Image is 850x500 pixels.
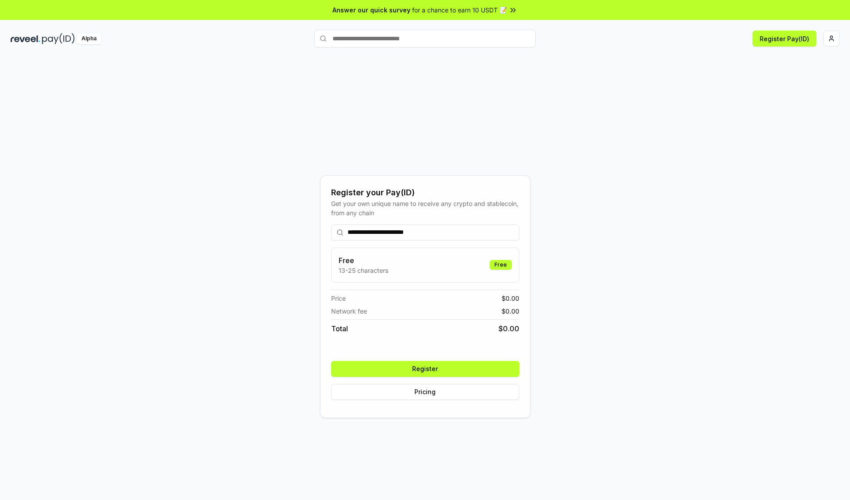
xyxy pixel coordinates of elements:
[331,384,519,400] button: Pricing
[339,255,388,266] h3: Free
[332,5,410,15] span: Answer our quick survey
[502,294,519,303] span: $ 0.00
[502,306,519,316] span: $ 0.00
[753,31,816,47] button: Register Pay(ID)
[412,5,507,15] span: for a chance to earn 10 USDT 📝
[490,260,512,270] div: Free
[331,306,367,316] span: Network fee
[339,266,388,275] p: 13-25 characters
[331,323,348,334] span: Total
[498,323,519,334] span: $ 0.00
[331,361,519,377] button: Register
[331,186,519,199] div: Register your Pay(ID)
[77,33,101,44] div: Alpha
[11,33,40,44] img: reveel_dark
[331,294,346,303] span: Price
[331,199,519,217] div: Get your own unique name to receive any crypto and stablecoin, from any chain
[42,33,75,44] img: pay_id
